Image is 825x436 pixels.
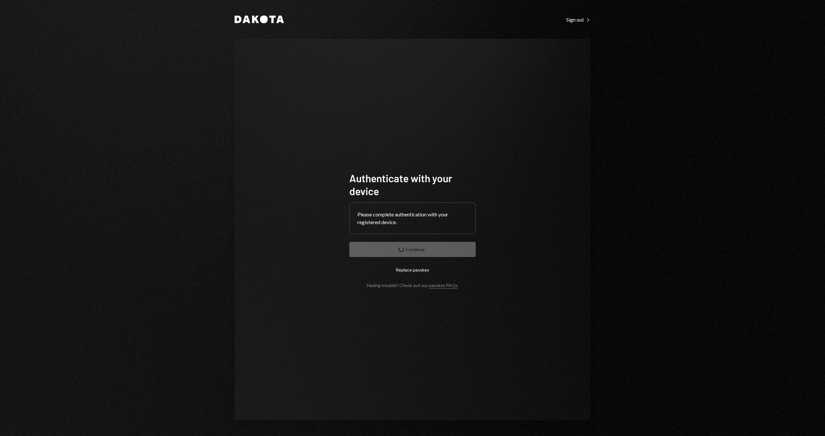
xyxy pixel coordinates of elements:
[429,282,458,289] a: passkey FAQs
[357,211,468,226] div: Please complete authentication with your registered device.
[349,262,476,277] button: Replace passkey
[367,282,459,288] div: Having trouble? Check out our .
[566,16,590,23] a: Sign out
[349,172,476,197] h1: Authenticate with your device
